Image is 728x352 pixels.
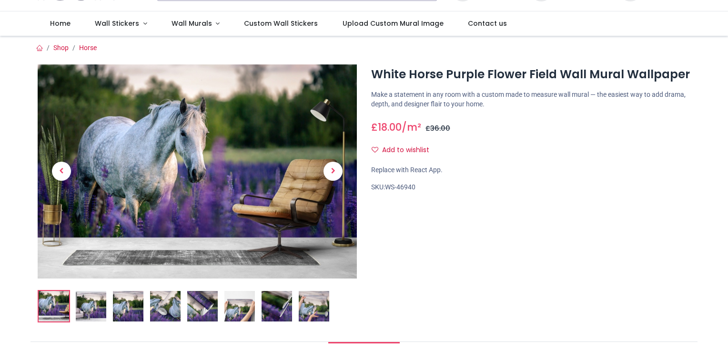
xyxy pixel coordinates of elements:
img: Extra product image [150,291,181,321]
a: Horse [79,44,97,52]
span: 18.00 [378,120,402,134]
i: Add to wishlist [372,146,378,153]
span: 36.00 [430,124,450,133]
a: Wall Stickers [82,11,159,36]
span: Contact us [468,19,507,28]
a: Next [309,96,357,246]
a: Shop [53,44,69,52]
img: Extra product image [299,291,329,321]
span: Wall Stickers [95,19,139,28]
div: Replace with React App. [371,166,690,175]
img: White Horse Purple Flower Field Wall Mural Wallpaper [39,291,69,321]
span: Home [50,19,71,28]
span: /m² [402,120,421,134]
img: Extra product image [187,291,218,321]
span: Custom Wall Stickers [244,19,318,28]
span: Upload Custom Mural Image [343,19,444,28]
a: Previous [38,96,85,246]
span: £ [371,120,402,134]
a: Wall Murals [159,11,232,36]
img: WS-46940-02 [76,291,106,321]
span: Previous [52,162,71,181]
img: White Horse Purple Flower Field Wall Mural Wallpaper [38,64,357,279]
img: Extra product image [224,291,255,321]
span: £ [425,124,450,133]
span: WS-46940 [385,183,415,191]
img: WS-46940-03 [113,291,143,321]
button: Add to wishlistAdd to wishlist [371,142,437,158]
img: Extra product image [262,291,292,321]
div: SKU: [371,183,690,192]
p: Make a statement in any room with a custom made to measure wall mural — the easiest way to add dr... [371,90,690,109]
h1: White Horse Purple Flower Field Wall Mural Wallpaper [371,66,690,83]
span: Wall Murals [172,19,212,28]
span: Next [324,162,343,181]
